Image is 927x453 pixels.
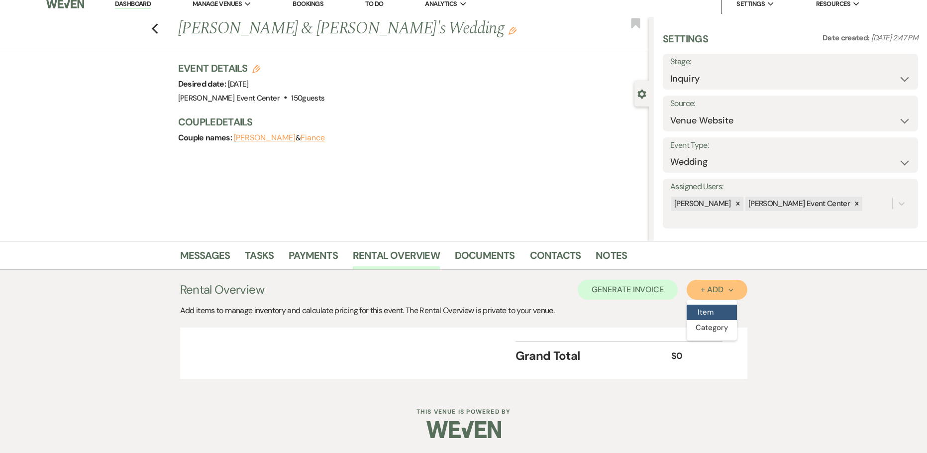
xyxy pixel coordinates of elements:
button: Fiance [301,134,325,142]
span: Desired date: [178,79,228,89]
label: Stage: [670,55,911,69]
button: Edit [509,26,516,35]
img: Weven Logo [426,412,501,447]
span: [DATE] 2:47 PM [871,33,918,43]
span: Couple names: [178,132,234,143]
span: [PERSON_NAME] Event Center [178,93,280,103]
a: Payments [289,247,338,269]
h3: Settings [663,32,708,54]
span: [DATE] [228,79,249,89]
a: Rental Overview [353,247,440,269]
button: [PERSON_NAME] [234,134,296,142]
a: Documents [455,247,515,269]
a: Tasks [245,247,274,269]
button: Category [687,320,737,336]
button: + Add [687,280,747,300]
h3: Rental Overview [180,281,264,299]
h1: [PERSON_NAME] & [PERSON_NAME]'s Wedding [178,17,551,41]
label: Source: [670,97,911,111]
div: Add items to manage inventory and calculate pricing for this event. The Rental Overview is privat... [180,305,747,317]
button: Generate Invoice [578,280,678,300]
h3: Event Details [178,61,325,75]
button: Item [687,305,737,320]
label: Assigned Users: [670,180,911,194]
div: $0 [671,349,710,363]
div: + Add [701,286,733,294]
span: & [234,133,325,143]
span: 150 guests [291,93,324,103]
div: Grand Total [515,347,672,365]
span: Date created: [823,33,871,43]
label: Event Type: [670,138,911,153]
h3: Couple Details [178,115,639,129]
a: Notes [596,247,627,269]
div: [PERSON_NAME] Event Center [745,197,851,211]
a: Messages [180,247,230,269]
button: Close lead details [637,89,646,98]
div: [PERSON_NAME] [671,197,732,211]
a: Contacts [530,247,581,269]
